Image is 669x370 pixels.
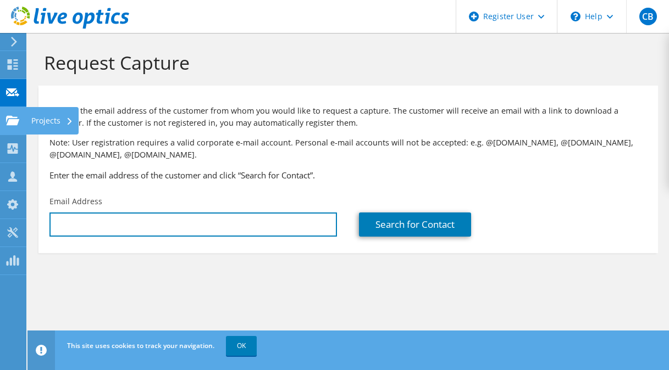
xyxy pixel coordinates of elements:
p: Note: User registration requires a valid corporate e-mail account. Personal e-mail accounts will ... [49,137,647,161]
div: Projects [26,107,79,134]
a: OK [226,336,257,356]
p: Provide the email address of the customer from whom you would like to request a capture. The cust... [49,105,647,129]
h1: Request Capture [44,51,647,74]
h3: Enter the email address of the customer and click “Search for Contact”. [49,169,647,181]
span: This site uses cookies to track your navigation. [67,341,214,350]
a: Search for Contact [359,212,471,237]
label: Email Address [49,196,102,207]
span: CB [639,8,657,25]
svg: \n [571,12,580,21]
